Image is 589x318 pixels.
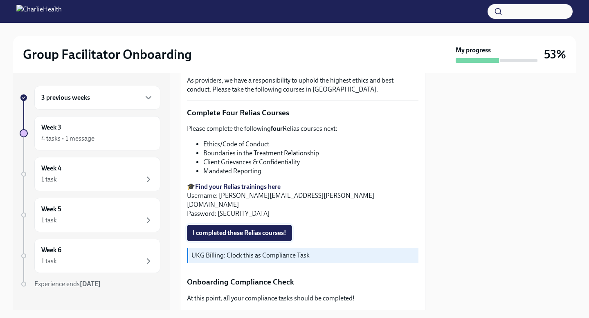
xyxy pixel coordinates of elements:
[544,47,566,62] h3: 53%
[41,257,57,266] div: 1 task
[80,280,101,288] strong: [DATE]
[23,46,192,63] h2: Group Facilitator Onboarding
[187,277,418,287] p: Onboarding Compliance Check
[20,116,160,150] a: Week 34 tasks • 1 message
[187,107,418,118] p: Complete Four Relias Courses
[41,216,57,225] div: 1 task
[41,164,61,173] h6: Week 4
[193,229,286,237] span: I completed these Relias courses!
[191,251,415,260] p: UKG Billing: Clock this as Compliance Task
[187,225,292,241] button: I completed these Relias courses!
[203,158,418,167] li: Client Grievances & Confidentiality
[41,246,61,255] h6: Week 6
[34,280,101,288] span: Experience ends
[41,175,57,184] div: 1 task
[41,205,61,214] h6: Week 5
[271,125,283,132] strong: four
[187,310,230,318] strong: PLEASE NOTE:
[187,294,418,303] p: At this point, all your compliance tasks should be completed!
[16,5,62,18] img: CharlieHealth
[203,167,418,176] li: Mandated Reporting
[20,157,160,191] a: Week 41 task
[34,86,160,110] div: 3 previous weeks
[203,149,418,158] li: Boundaries in the Treatment Relationship
[456,46,491,55] strong: My progress
[187,124,418,133] p: Please complete the following Relias courses next:
[187,182,418,218] p: 🎓 Username: [PERSON_NAME][EMAIL_ADDRESS][PERSON_NAME][DOMAIN_NAME] Password: [SECURITY_DATA]
[41,123,61,132] h6: Week 3
[195,183,281,190] a: Find your Relias trainings here
[20,239,160,273] a: Week 61 task
[41,134,94,143] div: 4 tasks • 1 message
[187,76,418,94] p: As providers, we have a responsibility to uphold the highest ethics and best conduct. Please take...
[203,140,418,149] li: Ethics/Code of Conduct
[20,198,160,232] a: Week 51 task
[41,93,90,102] h6: 3 previous weeks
